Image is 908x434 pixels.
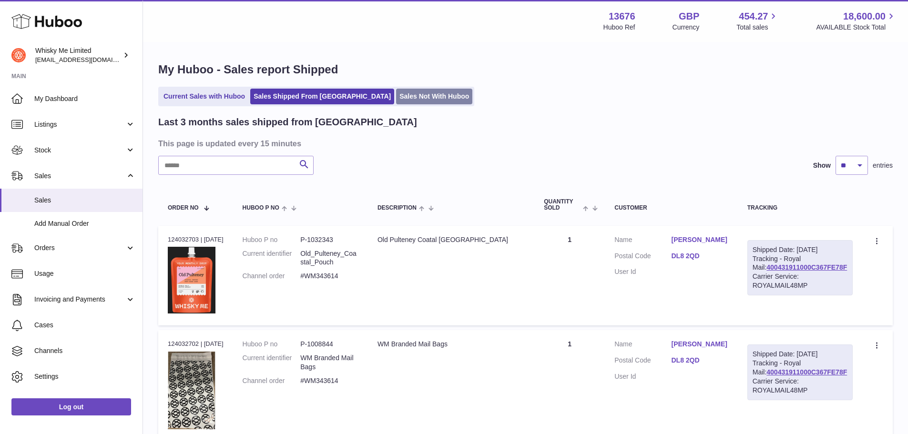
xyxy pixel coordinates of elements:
img: 1739541345.jpg [168,247,215,313]
div: 124032703 | [DATE] [168,235,224,244]
dt: Huboo P no [243,340,301,349]
div: Shipped Date: [DATE] [753,350,847,359]
span: Quantity Sold [544,199,581,211]
span: Sales [34,172,125,181]
div: Tracking [747,205,853,211]
h3: This page is updated every 15 minutes [158,138,890,149]
a: Sales Shipped From [GEOGRAPHIC_DATA] [250,89,394,104]
dt: User Id [614,372,671,381]
dt: Postal Code [614,252,671,263]
span: Listings [34,120,125,129]
span: Huboo P no [243,205,279,211]
div: WM Branded Mail Bags [377,340,525,349]
span: AVAILABLE Stock Total [816,23,897,32]
dt: Channel order [243,272,301,281]
dt: User Id [614,267,671,276]
dd: WM Branded Mail Bags [300,353,358,372]
td: 1 [534,226,605,326]
span: Total sales [736,23,779,32]
span: Add Manual Order [34,219,135,228]
span: 18,600.00 [843,10,886,23]
a: 18,600.00 AVAILABLE Stock Total [816,10,897,32]
label: Show [813,161,831,170]
dt: Name [614,340,671,351]
dt: Current identifier [243,353,301,372]
span: Usage [34,269,135,278]
div: Currency [673,23,700,32]
a: 400431911000C367FE78F [766,368,847,376]
dd: P-1008844 [300,340,358,349]
strong: GBP [679,10,699,23]
dt: Current identifier [243,249,301,267]
span: Channels [34,346,135,355]
span: Description [377,205,417,211]
span: Invoicing and Payments [34,295,125,304]
dd: #WM343614 [300,376,358,385]
span: entries [873,161,893,170]
span: 454.27 [739,10,768,23]
div: 124032702 | [DATE] [168,340,224,348]
dd: Old_Pulteney_Coastal_Pouch [300,249,358,267]
dd: P-1032343 [300,235,358,244]
dt: Postal Code [614,356,671,367]
a: 400431911000C367FE78F [766,263,847,271]
div: Huboo Ref [603,23,635,32]
div: Whisky Me Limited [35,46,121,64]
div: Tracking - Royal Mail: [747,344,853,400]
span: Sales [34,196,135,205]
a: Sales Not With Huboo [396,89,472,104]
div: Shipped Date: [DATE] [753,245,847,254]
a: Current Sales with Huboo [160,89,248,104]
a: DL8 2QD [671,356,728,365]
img: orders@whiskyshop.com [11,48,26,62]
div: Carrier Service: ROYALMAIL48MP [753,272,847,290]
div: Old Pulteney Coatal [GEOGRAPHIC_DATA] [377,235,525,244]
dt: Huboo P no [243,235,301,244]
a: [PERSON_NAME] [671,340,728,349]
div: Customer [614,205,728,211]
div: Carrier Service: ROYALMAIL48MP [753,377,847,395]
span: Orders [34,243,125,252]
a: [PERSON_NAME] [671,235,728,244]
span: Settings [34,372,135,381]
span: My Dashboard [34,94,135,103]
strong: 13676 [609,10,635,23]
dd: #WM343614 [300,272,358,281]
a: Log out [11,398,131,415]
img: 1725358317.png [168,352,215,430]
a: 454.27 Total sales [736,10,779,32]
div: Tracking - Royal Mail: [747,240,853,295]
dt: Name [614,235,671,247]
dt: Channel order [243,376,301,385]
a: DL8 2QD [671,252,728,261]
h1: My Huboo - Sales report Shipped [158,62,893,77]
span: Order No [168,205,199,211]
span: Cases [34,321,135,330]
span: Stock [34,146,125,155]
span: [EMAIL_ADDRESS][DOMAIN_NAME] [35,56,140,63]
h2: Last 3 months sales shipped from [GEOGRAPHIC_DATA] [158,116,417,129]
